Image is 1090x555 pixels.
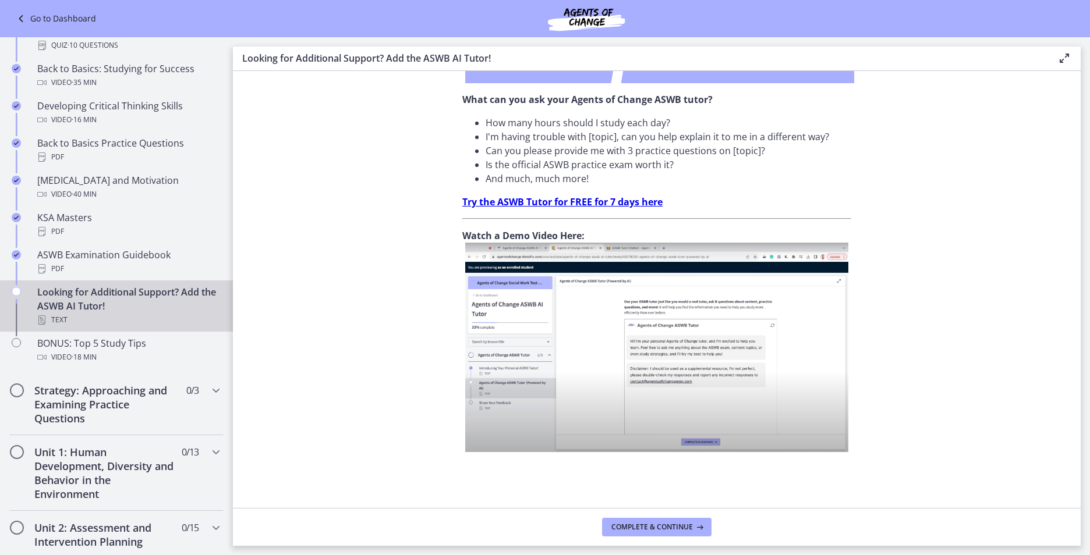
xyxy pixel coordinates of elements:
img: Screen_Shot_2023-10-30_at_6.23.49_PM.png [465,243,848,452]
span: 0 / 3 [186,383,199,397]
div: Video [37,113,219,127]
div: Video [37,350,219,364]
i: Completed [12,64,21,73]
div: PDF [37,262,219,276]
span: · 10 Questions [68,38,118,52]
i: Completed [12,101,21,111]
div: Back to Basics: Studying for Success [37,62,219,90]
div: PDF [37,225,219,239]
h2: Strategy: Approaching and Examining Practice Questions [34,383,176,425]
i: Completed [12,138,21,148]
div: Video [37,187,219,201]
li: Is the official ASWB practice exam worth it? [486,158,851,172]
span: 0 / 15 [182,521,199,535]
img: Agents of Change [516,5,656,33]
span: 0 / 13 [182,445,199,459]
button: Complete & continue [602,518,712,536]
i: Completed [12,176,21,185]
strong: Watch a Demo Video Here: [462,229,585,242]
h2: Unit 2: Assessment and Intervention Planning [34,521,176,549]
div: Text [37,313,219,327]
i: Completed [12,213,21,222]
div: Back to Basics Practice Questions [37,136,219,164]
li: Can you please provide me with 3 practice questions on [topic]? [486,144,851,158]
a: Try the ASWB Tutor for FREE for 7 days here [462,195,663,208]
div: Developing Critical Thinking Skills [37,99,219,127]
span: · 18 min [72,350,97,364]
div: Looking for Additional Support? Add the ASWB AI Tutor! [37,285,219,327]
i: Completed [12,250,21,259]
div: KSA Masters [37,211,219,239]
li: And much, much more! [486,172,851,186]
div: Quiz [37,38,219,52]
span: Complete & continue [611,522,693,532]
li: I'm having trouble with [topic], can you help explain it to me in a different way? [486,130,851,144]
div: [MEDICAL_DATA] and Motivation [37,173,219,201]
li: How many hours should I study each day? [486,116,851,130]
span: · 16 min [72,113,97,127]
span: · 40 min [72,187,97,201]
div: PDF [37,150,219,164]
h2: Unit 1: Human Development, Diversity and Behavior in the Environment [34,445,176,501]
a: Go to Dashboard [14,12,96,26]
div: Video [37,76,219,90]
span: · 35 min [72,76,97,90]
strong: What can you ask your Agents of Change ASWB tutor? [462,93,713,106]
h3: Looking for Additional Support? Add the ASWB AI Tutor! [242,51,1039,65]
div: ASWB Examination Guidebook [37,248,219,276]
div: BONUS: Top 5 Study Tips [37,336,219,364]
